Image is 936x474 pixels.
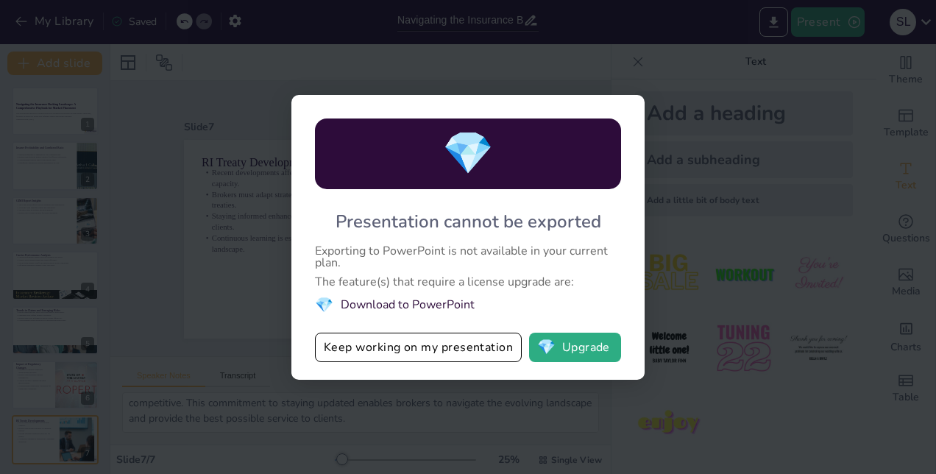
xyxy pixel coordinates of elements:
[529,333,621,362] button: diamondUpgrade
[315,333,522,362] button: Keep working on my presentation
[315,295,621,315] li: Download to PowerPoint
[442,125,494,182] span: diamond
[315,245,621,269] div: Exporting to PowerPoint is not available in your current plan.
[315,276,621,288] div: The feature(s) that require a license upgrade are:
[336,210,601,233] div: Presentation cannot be exported
[315,295,333,315] span: diamond
[537,340,556,355] span: diamond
